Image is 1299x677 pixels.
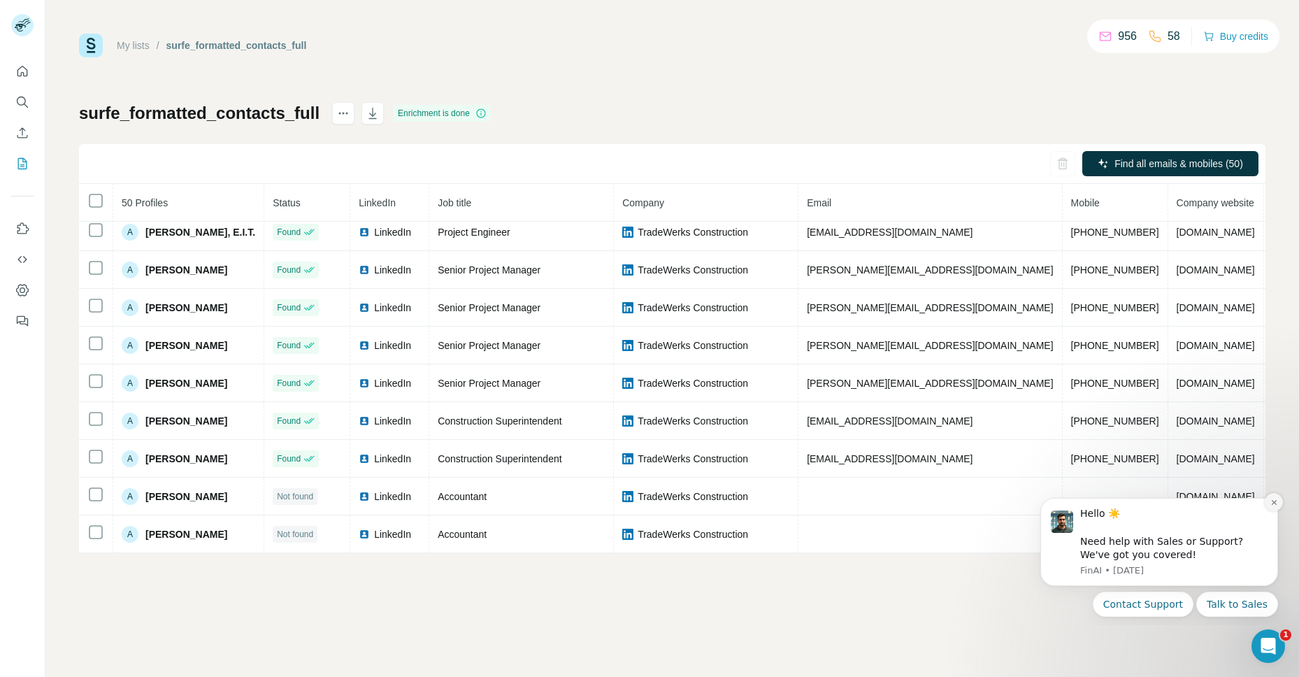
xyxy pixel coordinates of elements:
[374,376,411,390] span: LinkedIn
[1071,197,1100,208] span: Mobile
[79,34,103,57] img: Surfe Logo
[359,302,370,313] img: LinkedIn logo
[145,376,227,390] span: [PERSON_NAME]
[622,453,633,464] img: company-logo
[638,225,748,239] span: TradeWerks Construction
[11,90,34,115] button: Search
[374,527,411,541] span: LinkedIn
[638,301,748,315] span: TradeWerks Construction
[438,197,471,208] span: Job title
[1177,264,1255,276] span: [DOMAIN_NAME]
[1280,629,1291,641] span: 1
[122,450,138,467] div: A
[122,224,138,241] div: A
[438,302,540,313] span: Senior Project Manager
[122,526,138,543] div: A
[145,301,227,315] span: [PERSON_NAME]
[1071,264,1159,276] span: [PHONE_NUMBER]
[277,339,301,352] span: Found
[438,415,561,427] span: Construction Superintendent
[622,529,633,540] img: company-logo
[638,527,748,541] span: TradeWerks Construction
[374,301,411,315] span: LinkedIn
[277,528,313,541] span: Not found
[117,40,150,51] a: My lists
[1177,197,1254,208] span: Company website
[374,452,411,466] span: LinkedIn
[166,38,307,52] div: surfe_formatted_contacts_full
[145,490,227,504] span: [PERSON_NAME]
[11,308,34,334] button: Feedback
[807,415,973,427] span: [EMAIL_ADDRESS][DOMAIN_NAME]
[277,415,301,427] span: Found
[1071,378,1159,389] span: [PHONE_NUMBER]
[11,120,34,145] button: Enrich CSV
[622,264,633,276] img: company-logo
[273,197,301,208] span: Status
[122,197,168,208] span: 50 Profiles
[438,264,540,276] span: Senior Project Manager
[277,301,301,314] span: Found
[21,106,259,131] div: Quick reply options
[61,22,248,76] div: Message content
[1019,485,1299,625] iframe: Intercom notifications message
[359,378,370,389] img: LinkedIn logo
[638,490,748,504] span: TradeWerks Construction
[177,106,259,131] button: Quick reply: Talk to Sales
[245,8,264,26] button: Dismiss notification
[11,278,34,303] button: Dashboard
[145,225,255,239] span: [PERSON_NAME], E.I.T.
[359,529,370,540] img: LinkedIn logo
[1203,27,1268,46] button: Buy credits
[359,264,370,276] img: LinkedIn logo
[807,264,1053,276] span: [PERSON_NAME][EMAIL_ADDRESS][DOMAIN_NAME]
[157,38,159,52] li: /
[277,226,301,238] span: Found
[438,491,487,502] span: Accountant
[1118,28,1137,45] p: 956
[1177,453,1255,464] span: [DOMAIN_NAME]
[61,22,248,76] div: Hello ☀️ ​ Need help with Sales or Support? We've got you covered!
[1177,415,1255,427] span: [DOMAIN_NAME]
[394,105,491,122] div: Enrichment is done
[145,414,227,428] span: [PERSON_NAME]
[332,102,354,124] button: actions
[438,227,510,238] span: Project Engineer
[1177,340,1255,351] span: [DOMAIN_NAME]
[145,263,227,277] span: [PERSON_NAME]
[1071,415,1159,427] span: [PHONE_NUMBER]
[622,302,633,313] img: company-logo
[374,414,411,428] span: LinkedIn
[374,263,411,277] span: LinkedIn
[438,378,540,389] span: Senior Project Manager
[622,491,633,502] img: company-logo
[622,340,633,351] img: company-logo
[1168,28,1180,45] p: 58
[374,225,411,239] span: LinkedIn
[145,527,227,541] span: [PERSON_NAME]
[122,299,138,316] div: A
[145,452,227,466] span: [PERSON_NAME]
[122,337,138,354] div: A
[638,414,748,428] span: TradeWerks Construction
[638,263,748,277] span: TradeWerks Construction
[1177,302,1255,313] span: [DOMAIN_NAME]
[1071,227,1159,238] span: [PHONE_NUMBER]
[807,197,831,208] span: Email
[359,340,370,351] img: LinkedIn logo
[277,264,301,276] span: Found
[11,216,34,241] button: Use Surfe on LinkedIn
[1114,157,1243,171] span: Find all emails & mobiles (50)
[359,491,370,502] img: LinkedIn logo
[1177,378,1255,389] span: [DOMAIN_NAME]
[359,227,370,238] img: LinkedIn logo
[61,79,248,92] p: Message from FinAI, sent 1d ago
[438,340,540,351] span: Senior Project Manager
[359,197,396,208] span: LinkedIn
[73,106,174,131] button: Quick reply: Contact Support
[1177,227,1255,238] span: [DOMAIN_NAME]
[438,529,487,540] span: Accountant
[277,377,301,390] span: Found
[807,302,1053,313] span: [PERSON_NAME][EMAIL_ADDRESS][DOMAIN_NAME]
[622,415,633,427] img: company-logo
